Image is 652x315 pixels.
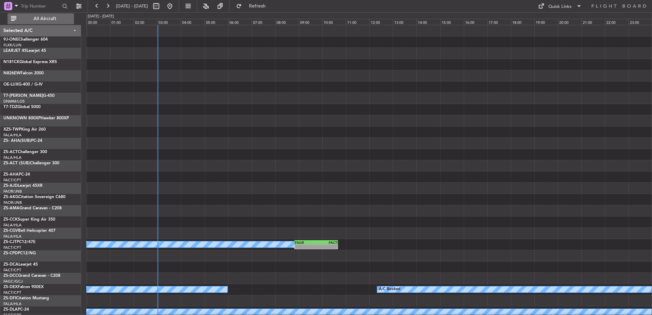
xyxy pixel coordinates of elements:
[3,217,18,222] span: ZS-CCK
[3,82,43,87] a: OE-LUXG-400 / G-IV
[3,139,31,143] span: ZS- AHA(SUB)
[3,184,18,188] span: ZS-AJD
[3,217,55,222] a: ZS-CCKSuper King Air 350
[379,284,400,295] div: A/C Booked
[295,240,316,244] div: FAGR
[233,1,274,12] button: Refresh
[3,105,41,109] a: T7-TDZGlobal 5000
[3,274,60,278] a: ZS-DCCGrand Caravan - C208
[3,71,44,75] a: N826EWFalcon 2000
[3,195,65,199] a: ZS-AKGCitation Sovereign C680
[3,155,21,160] a: FALA/HLA
[3,223,21,228] a: FALA/HLA
[3,82,18,87] span: OE-LUX
[3,229,18,233] span: ZS-CGV
[3,116,69,120] a: UNKNOWN 800XPHawker 800XP
[116,3,148,9] span: [DATE] - [DATE]
[228,19,252,25] div: 06:00
[243,4,272,9] span: Refresh
[3,94,55,98] a: T7-[PERSON_NAME]G-450
[134,19,157,25] div: 02:00
[3,279,23,284] a: FAGC/GCJ
[3,43,21,48] a: FLKK/LUN
[3,296,49,300] a: ZS-DFICitation Mustang
[3,189,22,194] a: FAOR/JNB
[416,19,440,25] div: 14:00
[3,195,18,199] span: ZS-AKG
[3,150,47,154] a: ZS-ACTChallenger 300
[316,245,337,249] div: -
[3,94,43,98] span: T7-[PERSON_NAME]
[558,19,581,25] div: 20:00
[605,19,628,25] div: 22:00
[88,14,114,19] div: [DATE] - [DATE]
[548,3,572,10] div: Quick Links
[3,251,18,255] span: ZS-CPD
[3,307,18,312] span: ZS-DLA
[3,150,18,154] span: ZS-ACT
[3,274,18,278] span: ZS-DCC
[3,285,44,289] a: ZS-DEXFalcon 900EX
[3,127,46,132] a: XZS-TWPKing Air 260
[3,290,21,295] a: FACT/CPT
[3,172,30,177] a: ZS-AHAPC-24
[440,19,464,25] div: 15:00
[628,19,652,25] div: 23:00
[3,307,29,312] a: ZS-DLAPC-24
[3,60,19,64] span: N181CK
[3,184,43,188] a: ZS-AJDLearjet 45XR
[3,301,21,306] a: FALA/HLA
[3,262,38,267] a: ZS-DCALearjet 45
[3,37,48,42] a: 9J-ONEChallenger 604
[581,19,605,25] div: 21:00
[18,16,72,21] span: All Aircraft
[3,99,25,104] a: DNMM/LOS
[8,13,74,24] button: All Aircraft
[3,206,62,210] a: ZS-AMAGrand Caravan - C208
[252,19,275,25] div: 07:00
[3,37,18,42] span: 9J-ONE
[3,139,42,143] a: ZS- AHA(SUB)PC-24
[181,19,204,25] div: 04:00
[275,19,299,25] div: 08:00
[464,19,487,25] div: 16:00
[3,206,19,210] span: ZS-AMA
[3,71,20,75] span: N826EW
[3,268,21,273] a: FACT/CPT
[487,19,511,25] div: 17:00
[3,200,22,205] a: FAOR/JNB
[535,1,585,12] button: Quick Links
[3,234,21,239] a: FALA/HLA
[316,240,337,244] div: FACT
[3,161,59,165] a: ZS-ACT (SUB)Challenger 300
[299,19,322,25] div: 09:00
[3,245,21,250] a: FACT/CPT
[3,60,57,64] a: N181CKGlobal Express XRS
[3,133,21,138] a: FALA/HLA
[3,161,30,165] span: ZS-ACT (SUB)
[3,240,35,244] a: ZS-CJTPC12/47E
[3,285,18,289] span: ZS-DEX
[3,229,56,233] a: ZS-CGVBell Helicopter 407
[3,251,36,255] a: ZS-CPDPC12/NG
[3,127,21,132] span: XZS-TWP
[295,245,316,249] div: -
[534,19,558,25] div: 19:00
[369,19,393,25] div: 12:00
[3,172,19,177] span: ZS-AHA
[110,19,134,25] div: 01:00
[157,19,181,25] div: 03:00
[3,178,21,183] a: FACT/CPT
[3,105,17,109] span: T7-TDZ
[346,19,369,25] div: 11:00
[3,49,46,53] a: LEARJET 45Learjet 45
[87,19,110,25] div: 00:00
[21,1,60,11] input: Trip Number
[3,240,17,244] span: ZS-CJT
[3,116,41,120] span: UNKNOWN 800XP
[393,19,416,25] div: 13:00
[322,19,346,25] div: 10:00
[3,296,16,300] span: ZS-DFI
[205,19,228,25] div: 05:00
[511,19,534,25] div: 18:00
